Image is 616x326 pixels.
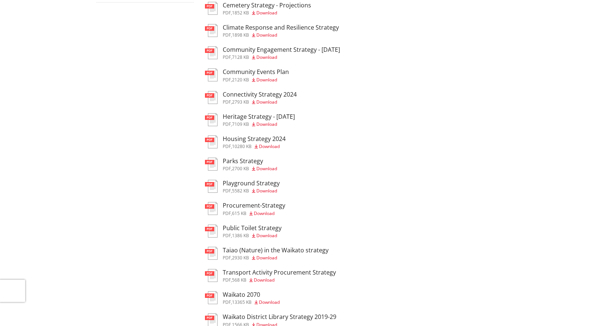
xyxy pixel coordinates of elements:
[205,225,218,238] img: document-pdf.svg
[223,122,295,127] div: ,
[205,247,329,260] a: Taiao (Nature) in the Waikato strategy pdf,2930 KB Download
[256,99,277,105] span: Download
[223,299,231,305] span: pdf
[223,278,336,282] div: ,
[223,211,285,216] div: ,
[205,180,280,193] a: Playground Strategy pdf,5582 KB Download
[223,10,231,16] span: pdf
[223,167,277,171] div: ,
[223,2,311,9] h3: Cemetery Strategy - Projections
[205,91,297,104] a: Connectivity Strategy 2024 pdf,2793 KB Download
[223,55,340,60] div: ,
[205,291,218,304] img: document-pdf.svg
[223,313,336,320] h3: Waikato District Library Strategy 2019-29
[205,158,277,171] a: Parks Strategy pdf,2700 KB Download
[232,143,252,149] span: 10280 KB
[205,247,218,260] img: document-pdf.svg
[254,210,275,216] span: Download
[205,46,340,60] a: Community Engagement Strategy - [DATE] pdf,7128 KB Download
[223,233,282,238] div: ,
[259,143,280,149] span: Download
[223,300,280,305] div: ,
[223,91,297,98] h3: Connectivity Strategy 2024
[205,68,289,82] a: Community Events Plan pdf,2120 KB Download
[223,188,231,194] span: pdf
[223,277,231,283] span: pdf
[223,77,231,83] span: pdf
[223,33,339,37] div: ,
[232,210,246,216] span: 615 KB
[223,232,231,239] span: pdf
[254,277,275,283] span: Download
[205,291,280,305] a: Waikato 2070 pdf,13365 KB Download
[205,24,339,37] a: Climate Response and Resilience Strategy pdf,1898 KB Download
[223,256,329,260] div: ,
[232,77,249,83] span: 2120 KB
[223,121,231,127] span: pdf
[223,210,231,216] span: pdf
[232,10,249,16] span: 1852 KB
[205,2,311,15] a: Cemetery Strategy - Projections pdf,1852 KB Download
[232,299,252,305] span: 13365 KB
[205,24,218,37] img: document-pdf.svg
[223,135,286,142] h3: Housing Strategy 2024
[232,188,249,194] span: 5582 KB
[205,180,218,193] img: document-pdf.svg
[205,113,218,126] img: document-pdf.svg
[223,158,277,165] h3: Parks Strategy
[256,32,277,38] span: Download
[223,143,231,149] span: pdf
[205,158,218,171] img: document-pdf.svg
[223,255,231,261] span: pdf
[256,232,277,239] span: Download
[205,91,218,104] img: document-pdf.svg
[582,295,609,322] iframe: Messenger Launcher
[205,113,295,127] a: Heritage Strategy - [DATE] pdf,7109 KB Download
[232,165,249,172] span: 2700 KB
[223,11,311,15] div: ,
[232,277,246,283] span: 568 KB
[232,232,249,239] span: 1386 KB
[223,78,289,82] div: ,
[232,54,249,60] span: 7128 KB
[256,10,277,16] span: Download
[256,188,277,194] span: Download
[205,202,285,215] a: Procurement-Strategy pdf,615 KB Download
[223,144,286,149] div: ,
[259,299,280,305] span: Download
[256,54,277,60] span: Download
[205,269,336,282] a: Transport Activity Procurement Strategy pdf,568 KB Download
[205,135,218,148] img: document-pdf.svg
[205,202,218,215] img: document-pdf.svg
[232,99,249,105] span: 2793 KB
[223,68,289,75] h3: Community Events Plan
[205,225,282,238] a: Public Toilet Strategy pdf,1386 KB Download
[223,100,297,104] div: ,
[205,46,218,59] img: document-pdf.svg
[223,113,295,120] h3: Heritage Strategy - [DATE]
[223,225,282,232] h3: Public Toilet Strategy
[256,255,277,261] span: Download
[223,247,329,254] h3: Taiao (Nature) in the Waikato strategy
[256,121,277,127] span: Download
[223,165,231,172] span: pdf
[223,24,339,31] h3: Climate Response and Resilience Strategy
[223,32,231,38] span: pdf
[205,269,218,282] img: document-pdf.svg
[256,165,277,172] span: Download
[223,54,231,60] span: pdf
[205,68,218,81] img: document-pdf.svg
[223,269,336,276] h3: Transport Activity Procurement Strategy
[223,99,231,105] span: pdf
[232,255,249,261] span: 2930 KB
[223,180,280,187] h3: Playground Strategy
[205,2,218,15] img: document-pdf.svg
[223,202,285,209] h3: Procurement-Strategy
[223,291,280,298] h3: Waikato 2070
[205,135,286,149] a: Housing Strategy 2024 pdf,10280 KB Download
[223,189,280,193] div: ,
[223,46,340,53] h3: Community Engagement Strategy - [DATE]
[232,32,249,38] span: 1898 KB
[256,77,277,83] span: Download
[232,121,249,127] span: 7109 KB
